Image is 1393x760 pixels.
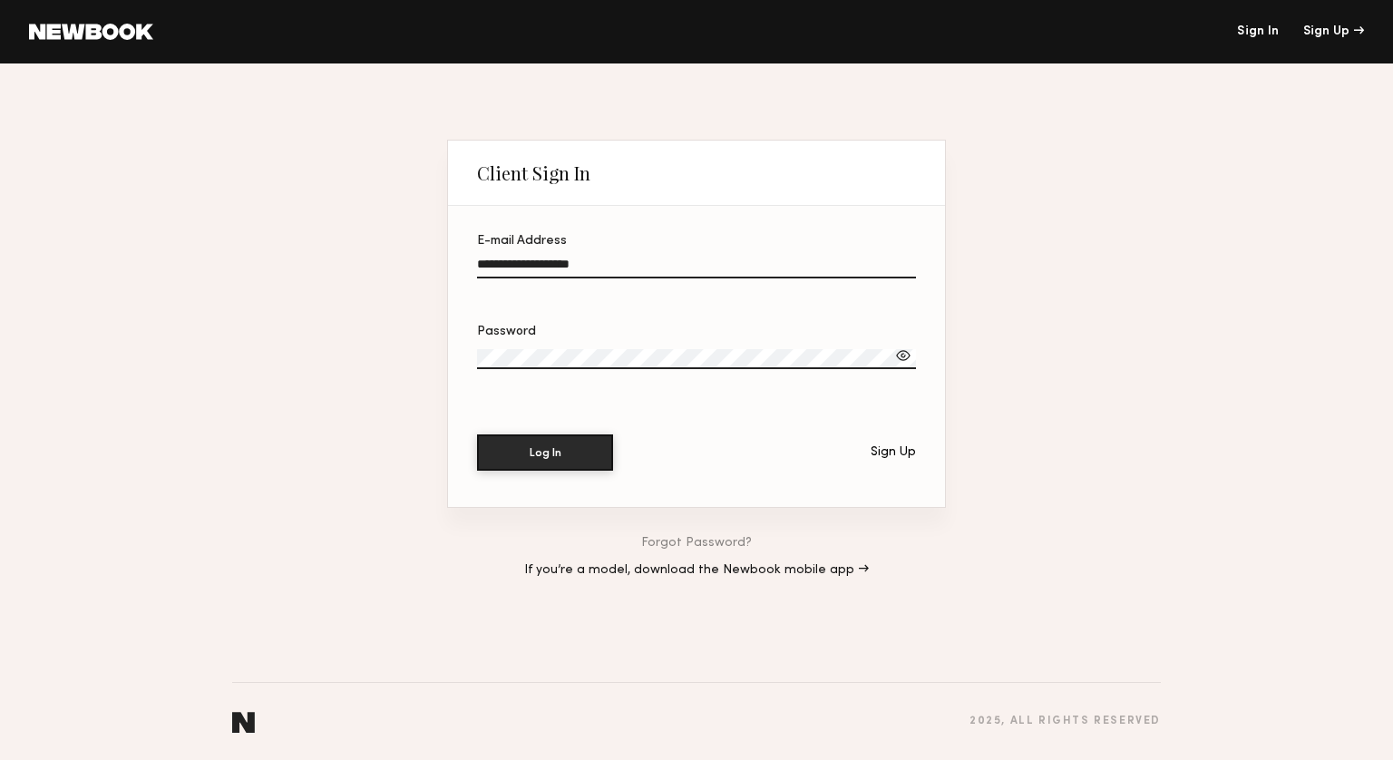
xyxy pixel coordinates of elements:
div: Client Sign In [477,162,590,184]
div: Sign Up [1303,25,1364,38]
input: Password [477,349,916,369]
a: If you’re a model, download the Newbook mobile app → [524,564,869,577]
a: Sign In [1237,25,1279,38]
button: Log In [477,434,613,471]
a: Forgot Password? [641,537,752,550]
div: Sign Up [871,446,916,459]
input: E-mail Address [477,258,916,278]
div: 2025 , all rights reserved [969,716,1161,727]
div: Password [477,326,916,338]
div: E-mail Address [477,235,916,248]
